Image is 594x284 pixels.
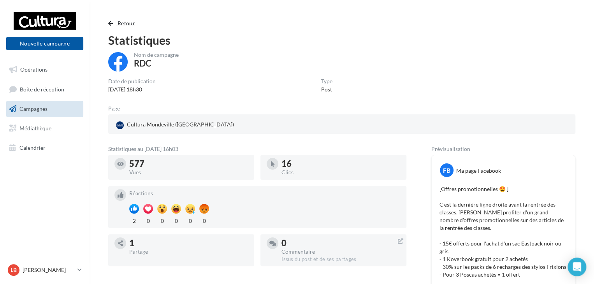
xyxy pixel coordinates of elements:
div: 0 [143,216,153,225]
div: Statistiques [108,34,575,46]
div: Nom de campagne [134,52,179,58]
div: Open Intercom Messenger [568,258,586,276]
a: Opérations [5,61,85,78]
div: 2 [129,216,139,225]
span: LB [11,266,17,274]
div: Clics [281,170,400,175]
div: 0 [157,216,167,225]
div: FB [440,163,453,177]
div: Post [321,86,332,93]
span: Calendrier [19,144,46,151]
div: Réactions [129,191,400,196]
a: Cultura Mondeville ([GEOGRAPHIC_DATA]) [114,119,266,131]
div: 16 [281,160,400,168]
div: Type [321,79,332,84]
span: Retour [118,20,135,26]
div: Statistiques au [DATE] 16h03 [108,146,406,152]
div: RDC [134,59,151,68]
div: Cultura Mondeville ([GEOGRAPHIC_DATA]) [114,119,235,131]
a: Boîte de réception [5,81,85,98]
div: 577 [129,160,248,168]
div: Vues [129,170,248,175]
a: LB [PERSON_NAME] [6,263,83,277]
div: Page [108,106,126,111]
span: Opérations [20,66,47,73]
div: 0 [281,239,400,247]
a: Campagnes [5,101,85,117]
span: Médiathèque [19,125,51,131]
a: Médiathèque [5,120,85,137]
div: 0 [199,216,209,225]
a: Calendrier [5,140,85,156]
button: Retour [108,19,138,28]
div: 0 [171,216,181,225]
button: Nouvelle campagne [6,37,83,50]
div: Issus du post et de ses partages [281,256,400,263]
div: 0 [185,216,195,225]
div: 1 [129,239,248,247]
div: Date de publication [108,79,156,84]
div: Ma page Facebook [456,167,501,175]
span: Boîte de réception [20,86,64,92]
div: Prévisualisation [431,146,575,152]
span: Campagnes [19,105,47,112]
div: Commentaire [281,249,400,254]
div: Partage [129,249,248,254]
div: [DATE] 18h30 [108,86,156,93]
p: [PERSON_NAME] [23,266,74,274]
